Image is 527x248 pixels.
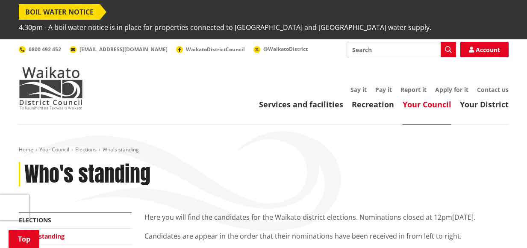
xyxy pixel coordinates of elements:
a: Home [19,146,33,153]
a: [EMAIL_ADDRESS][DOMAIN_NAME] [70,46,168,53]
a: Services and facilities [259,99,343,109]
span: 0800 492 452 [29,46,61,53]
span: WaikatoDistrictCouncil [186,46,245,53]
a: Recreation [352,99,394,109]
span: Who's standing [103,146,139,153]
nav: breadcrumb [19,146,509,154]
a: Say it [350,86,367,94]
a: Elections [19,216,51,224]
span: @WaikatoDistrict [263,45,308,53]
a: Top [9,230,39,248]
a: Your Council [39,146,69,153]
a: Report it [400,86,427,94]
a: @WaikatoDistrict [253,45,308,53]
a: Apply for it [435,86,468,94]
a: Your Council [403,99,451,109]
p: Here you will find the candidates for the Waikato district elections. Nominations closed at 12pm[... [144,212,509,222]
p: Candidates are appear in the order that their nominations have been received in from left to right. [144,231,509,241]
a: WaikatoDistrictCouncil [176,46,245,53]
span: BOIL WATER NOTICE [19,4,100,20]
a: 0800 492 452 [19,46,61,53]
a: Elections [75,146,97,153]
input: Search input [347,42,456,57]
a: Account [460,42,509,57]
a: Contact us [477,86,509,94]
a: Pay it [375,86,392,94]
h1: Who's standing [24,162,150,187]
span: [EMAIL_ADDRESS][DOMAIN_NAME] [79,46,168,53]
a: Your District [460,99,509,109]
img: Waikato District Council - Te Kaunihera aa Takiwaa o Waikato [19,67,83,109]
a: Who's standing [19,232,65,240]
span: 4.30pm - A boil water notice is in place for properties connected to [GEOGRAPHIC_DATA] and [GEOGR... [19,20,431,35]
